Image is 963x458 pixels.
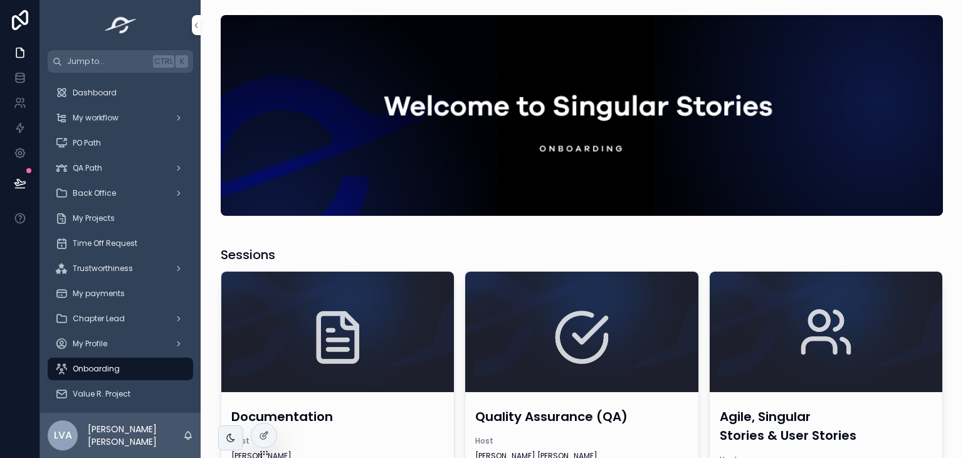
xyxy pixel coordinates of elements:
[73,238,137,248] span: Time Off Request
[40,73,201,413] div: scrollable content
[73,88,117,98] span: Dashboard
[73,113,118,123] span: My workflow
[475,407,688,426] h3: Quality Assurance (QA)
[48,282,193,305] a: My payments
[231,407,444,426] h3: Documentation
[48,358,193,380] a: Onboarding
[48,50,193,73] button: Jump to...CtrlK
[73,213,115,223] span: My Projects
[73,314,125,324] span: Chapter Lead
[48,157,193,179] a: QA Path
[48,207,193,230] a: My Projects
[221,272,454,392] div: Documentation.png
[48,182,193,205] a: Back Office
[475,436,688,446] span: Host
[73,289,125,299] span: My payments
[710,272,942,392] div: Agile-&-User-Stories.png
[177,56,187,67] span: K
[221,246,275,264] h1: Sessions
[465,272,698,392] div: Quality-Assurance-(QA).png
[73,188,116,198] span: Back Office
[73,163,102,173] span: QA Path
[231,436,444,446] span: Host
[153,55,174,68] span: Ctrl
[73,389,130,399] span: Value R. Project
[48,132,193,154] a: PO Path
[73,138,101,148] span: PO Path
[48,333,193,355] a: My Profile
[73,264,133,274] span: Trustworthiness
[48,257,193,280] a: Trustworthiness
[73,339,107,349] span: My Profile
[54,428,72,443] span: LVA
[101,15,140,35] img: App logo
[67,56,148,67] span: Jump to...
[48,232,193,255] a: Time Off Request
[48,383,193,405] a: Value R. Project
[48,307,193,330] a: Chapter Lead
[48,82,193,104] a: Dashboard
[88,423,183,448] p: [PERSON_NAME] [PERSON_NAME]
[720,407,932,445] h3: Agile, Singular Stories & User Stories
[48,107,193,129] a: My workflow
[73,364,120,374] span: Onboarding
